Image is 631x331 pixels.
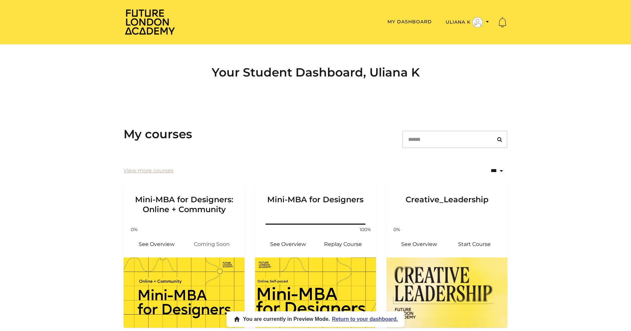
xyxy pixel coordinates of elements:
[255,184,376,222] a: Mini-MBA for Designers
[260,236,315,252] a: Mini-MBA for Designers: See Overview
[332,316,398,322] span: Return to your dashboard.
[315,236,371,252] a: Mini-MBA for Designers: Resume Course
[124,127,192,141] h3: My courses
[124,167,174,175] a: View more courses
[392,236,447,252] a: Creative_Leadership: See Overview
[131,184,237,214] h3: Mini-MBA for Designers: Online + Community
[124,9,176,35] img: Home Page
[447,236,502,252] a: Creative_Leadership: Resume Course
[389,226,405,233] span: 0%
[358,226,373,233] span: 100%
[124,65,507,79] h2: Your Student Dashboard, Uliana K
[184,236,239,252] span: Coming Soon
[226,311,405,327] button: You are currently in Preview Mode.Return to your dashboard.
[394,184,500,214] h3: Creative_Leadership
[263,184,368,214] h3: Mini-MBA for Designers
[126,226,142,233] span: 0%
[444,17,491,28] button: Toggle menu
[462,162,507,179] select: status
[129,236,184,252] a: Mini-MBA for Designers: Online + Community: See Overview
[387,19,432,25] a: My Dashboard
[386,184,507,222] a: Creative_Leadership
